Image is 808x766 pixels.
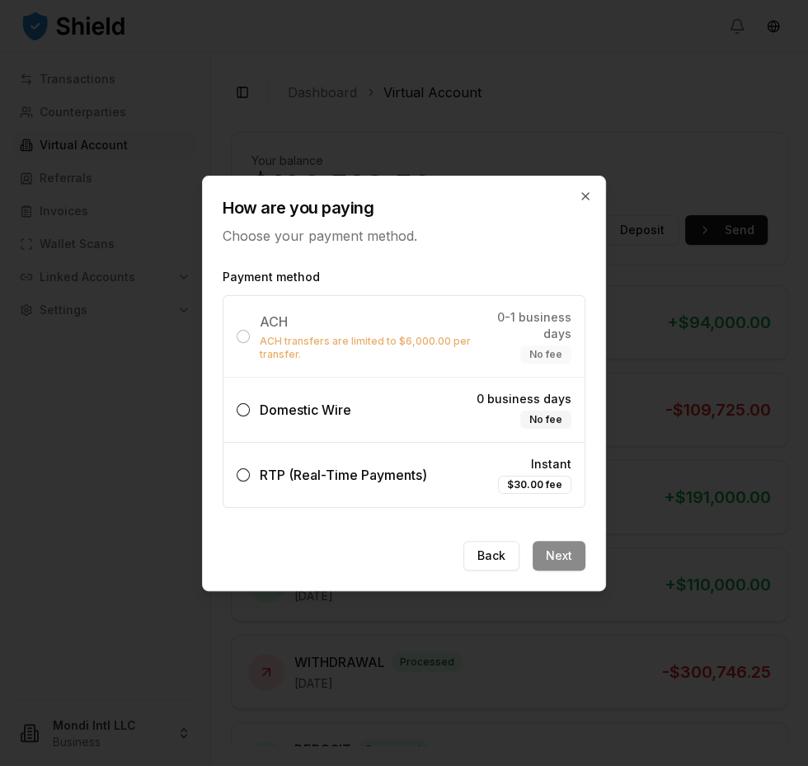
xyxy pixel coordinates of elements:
div: No fee [520,345,571,364]
button: Back [463,541,519,571]
p: Choose your payment method. [223,226,585,246]
div: $30.00 fee [498,476,571,494]
div: No fee [520,411,571,429]
label: Payment method [223,269,585,285]
span: RTP (Real-Time Payments) [260,467,427,483]
span: Domestic Wire [260,402,351,418]
button: Domestic Wire0 business daysNo fee [237,403,250,416]
h2: How are you paying [223,196,585,219]
span: Instant [531,456,571,472]
span: 0-1 business days [479,309,571,342]
button: RTP (Real-Time Payments)Instant$30.00 fee [237,468,250,482]
p: ACH transfers are limited to $6,000.00 per transfer. [260,335,479,361]
span: ACH [260,313,288,330]
button: ACHACH transfers are limited to $6,000.00 per transfer.0-1 business daysNo fee [237,330,250,343]
span: 0 business days [477,391,571,407]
